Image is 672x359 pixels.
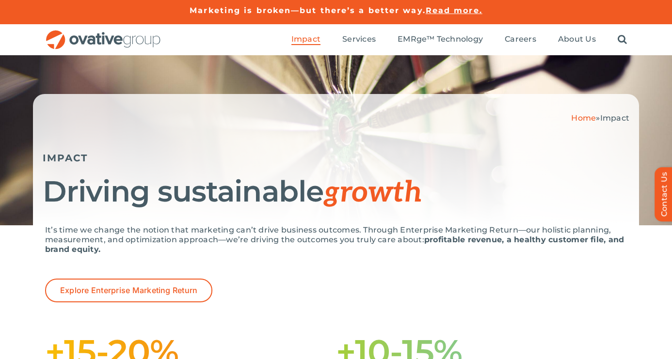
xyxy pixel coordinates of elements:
a: Search [618,34,627,45]
h5: IMPACT [43,152,629,164]
h1: Driving sustainable [43,176,629,208]
span: growth [323,175,422,210]
a: About Us [558,34,596,45]
span: Impact [600,113,629,123]
a: Read more. [426,6,482,15]
span: Impact [291,34,320,44]
span: About Us [558,34,596,44]
a: EMRge™ Technology [398,34,483,45]
strong: profitable revenue, a healthy customer file, and brand equity. [45,235,624,254]
span: EMRge™ Technology [398,34,483,44]
a: Home [571,113,596,123]
a: Services [342,34,376,45]
p: It’s time we change the notion that marketing can’t drive business outcomes. Through Enterprise M... [45,225,627,254]
a: Explore Enterprise Marketing Return [45,279,212,302]
nav: Menu [291,24,627,55]
span: Explore Enterprise Marketing Return [60,286,197,295]
a: Careers [505,34,536,45]
a: Marketing is broken—but there’s a better way. [190,6,426,15]
a: OG_Full_horizontal_RGB [45,29,161,38]
a: Impact [291,34,320,45]
span: » [571,113,629,123]
span: Services [342,34,376,44]
span: Careers [505,34,536,44]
